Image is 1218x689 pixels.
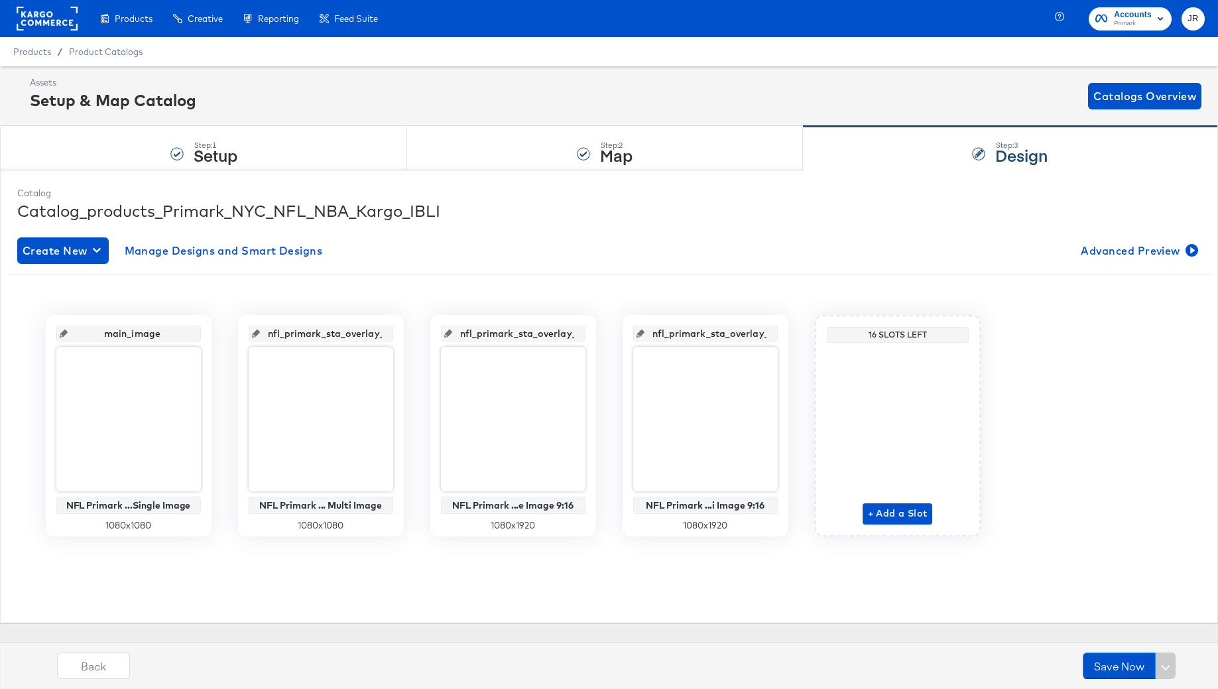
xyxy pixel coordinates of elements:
[1083,653,1156,679] button: Save Now
[633,519,778,532] div: 1080 x 1920
[60,500,198,511] div: NFL Primark ...Single Image
[1088,83,1201,109] button: Catalogs Overview
[30,89,196,111] div: Setup & Map Catalog
[51,46,69,57] span: /
[1114,8,1152,22] span: Accounts
[1182,7,1205,31] button: JR
[13,46,51,57] span: Products
[995,144,1048,166] strong: Design
[600,144,633,166] strong: Map
[194,141,237,150] div: Step: 1
[125,241,323,260] span: Manage Designs and Smart Designs
[830,330,965,340] div: 16 Slots Left
[249,519,393,532] div: 1080 x 1080
[637,500,774,511] div: NFL Primark ...i Image 9:16
[600,141,633,150] div: Step: 2
[444,500,582,511] div: NFL Primark ...e Image 9:16
[119,237,328,264] button: Manage Designs and Smart Designs
[30,76,196,89] div: Assets
[868,505,928,522] span: + Add a Slot
[441,519,585,532] div: 1080 x 1920
[863,503,933,525] button: + Add a Slot
[1093,87,1196,105] span: Catalogs Overview
[1081,241,1195,260] span: Advanced Preview
[17,187,1201,200] div: Catalog
[995,141,1048,150] div: Step: 3
[252,500,390,511] div: NFL Primark ... Multi Image
[1089,7,1172,31] button: AccountsPrimark
[115,13,152,24] span: Products
[23,241,103,260] span: Create New
[17,200,1201,222] div: Catalog_products_Primark_NYC_NFL_NBA_Kargo_IBLI
[258,13,299,24] span: Reporting
[1114,19,1152,29] span: Primark
[17,237,109,264] button: Create New
[57,653,130,679] button: Back
[334,13,378,24] span: Feed Suite
[188,13,223,24] span: Creative
[69,46,143,57] a: Product Catalogs
[56,519,201,532] div: 1080 x 1080
[1187,11,1199,27] span: JR
[194,144,237,166] strong: Setup
[1075,237,1201,264] button: Advanced Preview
